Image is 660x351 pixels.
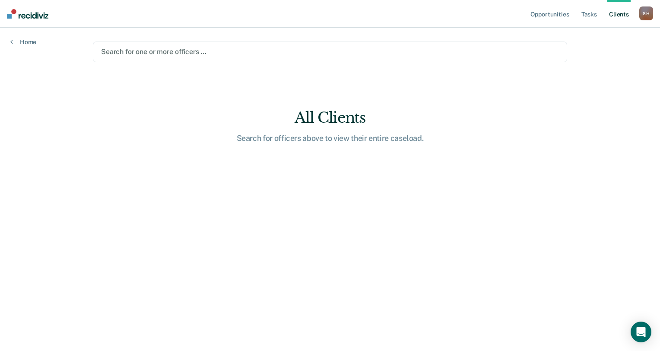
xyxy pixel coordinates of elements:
img: Recidiviz [7,9,48,19]
div: Open Intercom Messenger [631,322,651,342]
button: SH [639,6,653,20]
a: Home [10,38,36,46]
div: S H [639,6,653,20]
div: Search for officers above to view their entire caseload. [192,134,468,143]
div: All Clients [192,109,468,127]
